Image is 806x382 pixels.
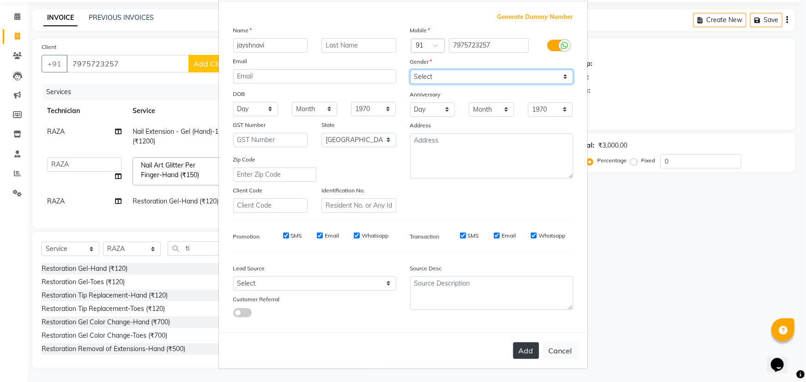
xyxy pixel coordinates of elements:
label: Email [325,232,339,240]
button: Add [513,342,539,359]
input: Resident No. or Any Id [321,198,396,213]
label: Email [233,57,248,66]
label: DOB [233,90,245,98]
label: Email [502,232,516,240]
label: Zip Code [233,155,256,164]
label: Whatsapp [539,232,565,240]
input: Enter Zip Code [233,167,316,182]
label: Anniversary [410,90,441,99]
label: GST Number [233,121,266,129]
label: State [321,121,335,129]
input: Last Name [321,38,396,53]
input: First Name [233,38,308,53]
label: SMS [291,232,302,240]
input: Client Code [233,198,308,213]
label: Transaction [410,233,440,241]
label: Lead Source [233,264,265,273]
label: Source Desc [410,264,442,273]
label: SMS [468,232,479,240]
label: Gender [410,58,432,66]
label: Identification No. [321,186,365,195]
label: Promotion [233,233,260,241]
label: Mobile [410,26,430,35]
input: Email [233,69,396,84]
label: Client Code [233,186,263,195]
span: Generate Dummy Number [497,12,573,22]
input: GST Number [233,133,308,147]
label: Whatsapp [362,232,388,240]
button: Cancel [543,342,578,359]
iframe: chat widget [767,345,797,373]
label: Name [233,26,252,35]
label: Address [410,121,431,130]
input: Mobile [449,38,529,53]
label: Customer Referral [233,295,280,304]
